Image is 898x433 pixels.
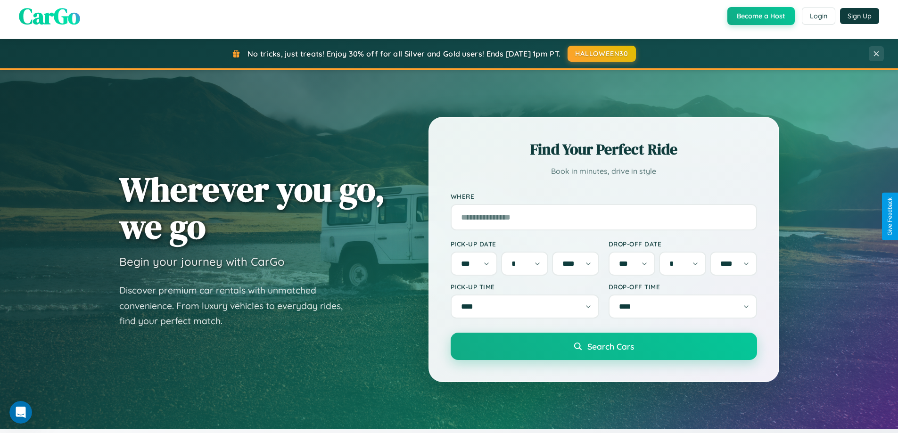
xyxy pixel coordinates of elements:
span: Search Cars [587,341,634,351]
h1: Wherever you go, we go [119,171,385,245]
button: Search Cars [451,333,757,360]
button: Sign Up [840,8,879,24]
h3: Begin your journey with CarGo [119,254,285,269]
h2: Find Your Perfect Ride [451,139,757,160]
span: No tricks, just treats! Enjoy 30% off for all Silver and Gold users! Ends [DATE] 1pm PT. [247,49,560,58]
label: Drop-off Time [609,283,757,291]
p: Discover premium car rentals with unmatched convenience. From luxury vehicles to everyday rides, ... [119,283,355,329]
div: Give Feedback [887,197,893,236]
button: HALLOWEEN30 [568,46,636,62]
span: CarGo [19,0,80,32]
p: Book in minutes, drive in style [451,164,757,178]
label: Pick-up Time [451,283,599,291]
label: Pick-up Date [451,240,599,248]
button: Become a Host [727,7,795,25]
label: Drop-off Date [609,240,757,248]
iframe: Intercom live chat [9,401,32,424]
button: Login [802,8,835,25]
label: Where [451,192,757,200]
